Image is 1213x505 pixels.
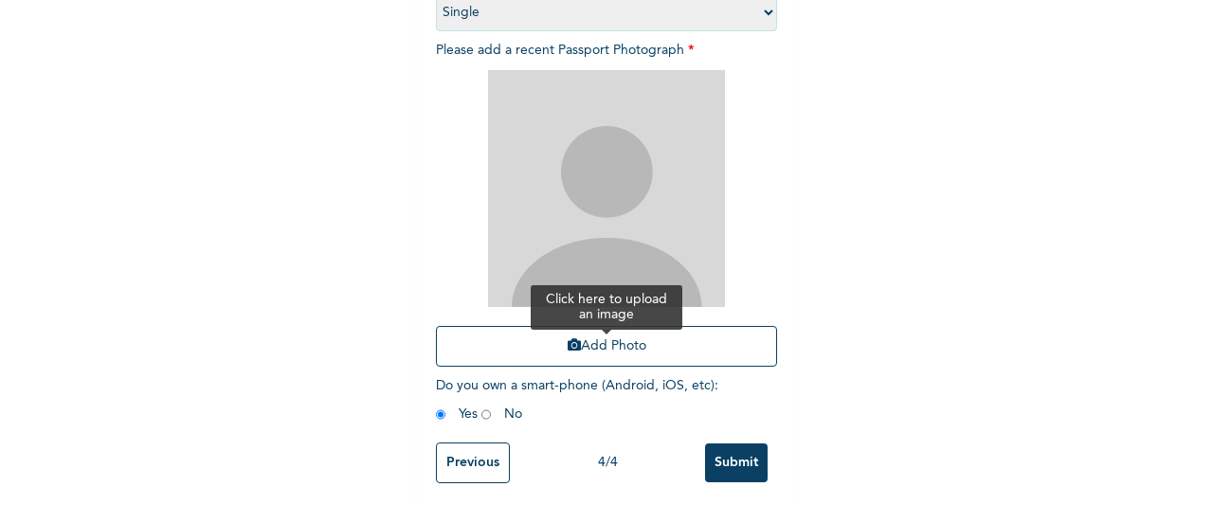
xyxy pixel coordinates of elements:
[488,70,725,307] img: Crop
[705,443,768,482] input: Submit
[510,453,705,473] div: 4 / 4
[436,44,777,376] span: Please add a recent Passport Photograph
[436,379,718,421] span: Do you own a smart-phone (Android, iOS, etc) : Yes No
[436,326,777,367] button: Add Photo
[436,442,510,483] input: Previous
